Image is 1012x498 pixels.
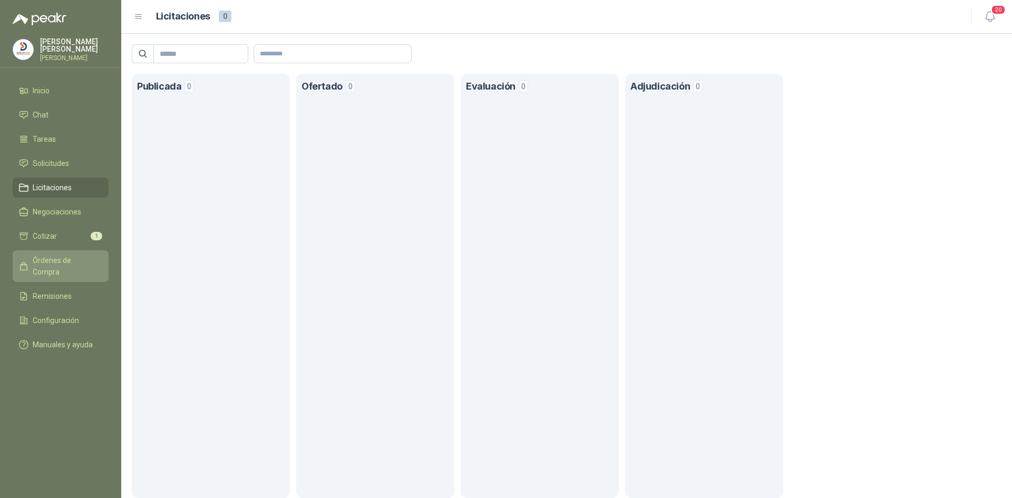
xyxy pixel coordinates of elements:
[13,153,109,173] a: Solicitudes
[13,310,109,330] a: Configuración
[33,85,50,96] span: Inicio
[519,80,528,93] span: 0
[33,133,56,145] span: Tareas
[91,232,102,240] span: 1
[219,11,231,22] span: 0
[13,226,109,246] a: Cotizar1
[33,206,81,218] span: Negociaciones
[156,9,210,24] h1: Licitaciones
[13,81,109,101] a: Inicio
[33,182,72,193] span: Licitaciones
[13,250,109,282] a: Órdenes de Compra
[33,109,48,121] span: Chat
[13,178,109,198] a: Licitaciones
[301,79,343,94] h1: Ofertado
[346,80,355,93] span: 0
[630,79,690,94] h1: Adjudicación
[33,315,79,326] span: Configuración
[13,335,109,355] a: Manuales y ayuda
[137,79,181,94] h1: Publicada
[980,7,999,26] button: 20
[693,80,703,93] span: 0
[13,40,33,60] img: Company Logo
[13,129,109,149] a: Tareas
[40,38,109,53] p: [PERSON_NAME] [PERSON_NAME]
[33,290,72,302] span: Remisiones
[13,202,109,222] a: Negociaciones
[184,80,194,93] span: 0
[40,55,109,61] p: [PERSON_NAME]
[33,230,57,242] span: Cotizar
[33,339,93,350] span: Manuales y ayuda
[13,13,66,25] img: Logo peakr
[13,286,109,306] a: Remisiones
[991,5,1006,15] span: 20
[33,255,99,278] span: Órdenes de Compra
[33,158,69,169] span: Solicitudes
[13,105,109,125] a: Chat
[466,79,515,94] h1: Evaluación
